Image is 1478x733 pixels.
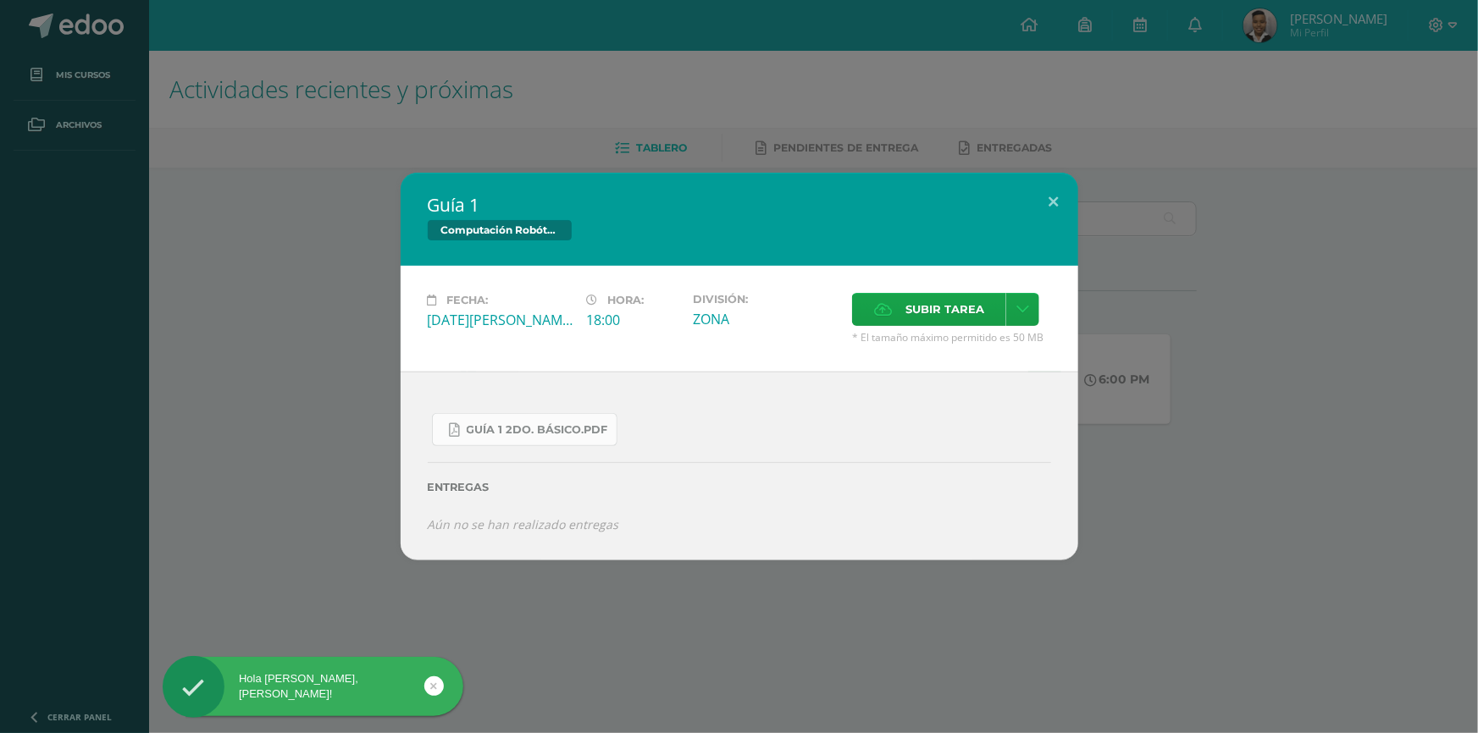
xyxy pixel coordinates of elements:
[587,311,679,329] div: 18:00
[693,310,839,328] div: ZONA
[428,220,572,240] span: Computación Robótica
[428,516,619,532] i: Aún no se han realizado entregas
[467,423,608,437] span: Guía 1 2do. Básico.pdf
[1030,173,1078,230] button: Close (Esc)
[432,413,617,446] a: Guía 1 2do. Básico.pdf
[447,294,489,306] span: Fecha:
[428,481,1051,493] label: Entregas
[608,294,645,306] span: Hora:
[428,193,1051,217] h2: Guía 1
[852,330,1051,344] span: * El tamaño máximo permitido es 50 MB
[163,671,463,702] div: Hola [PERSON_NAME], [PERSON_NAME]!
[905,294,984,325] span: Subir tarea
[428,311,573,329] div: [DATE][PERSON_NAME]
[693,293,839,306] label: División:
